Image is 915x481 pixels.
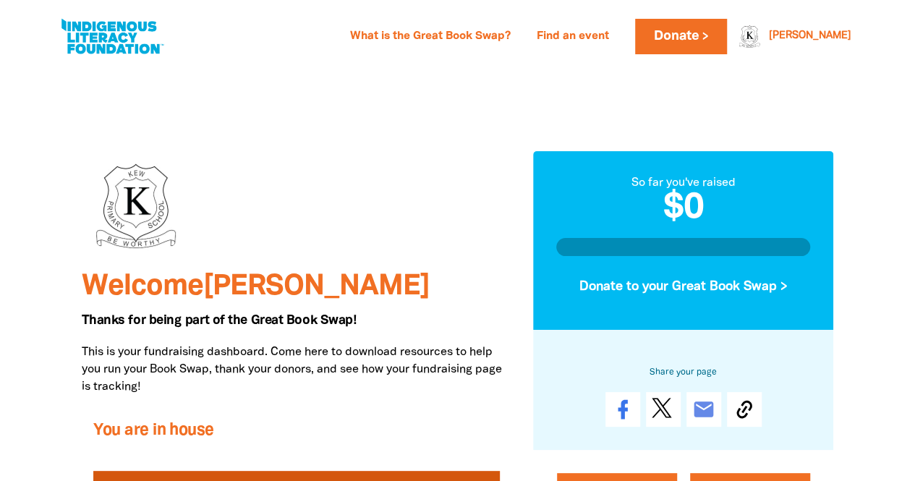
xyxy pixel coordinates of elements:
[686,392,721,427] a: email
[82,273,430,300] span: Welcome [PERSON_NAME]
[605,392,640,427] a: Share
[556,175,811,192] div: So far you've raised
[692,398,715,421] i: email
[635,19,726,54] a: Donate
[341,25,519,48] a: What is the Great Book Swap?
[556,192,811,227] h2: $0
[528,25,618,48] a: Find an event
[646,392,681,427] a: Post
[82,315,357,326] span: Thanks for being part of the Great Book Swap!
[82,344,511,396] p: This is your fundraising dashboard. Come here to download resources to help you run your Book Swa...
[556,268,811,307] button: Donate to your Great Book Swap >
[93,422,500,440] h3: You are in house
[556,365,811,380] h6: Share your page
[727,392,762,427] button: Copy Link
[769,31,851,41] a: [PERSON_NAME]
